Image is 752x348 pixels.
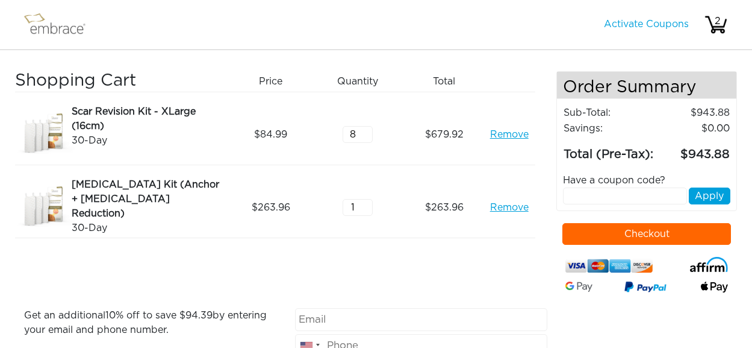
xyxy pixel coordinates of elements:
[24,308,277,337] p: Get an additional % off to save $ by entering your email and phone number.
[624,279,667,297] img: paypal-v3.png
[15,104,75,165] img: 8bfedfa2-8da9-11e7-946a-02e45ca4b85b.jpeg
[105,311,116,320] span: 10
[15,71,223,92] h3: Shopping Cart
[704,13,728,37] img: cart
[21,10,99,40] img: logo.png
[295,308,548,331] input: Email
[706,14,730,28] div: 2
[72,221,223,235] div: 30-Day
[557,72,736,99] h4: Order Summary
[232,71,319,92] div: Price
[405,71,492,92] div: Total
[254,127,287,142] span: 84.99
[185,311,213,320] span: 94.39
[425,127,464,142] span: 679.92
[554,173,739,188] div: Have a coupon code?
[562,223,731,245] button: Checkout
[689,188,730,204] button: Apply
[701,282,728,293] img: fullApplePay.png
[490,127,529,142] a: Remove
[655,121,730,136] td: 0.00
[425,200,464,215] span: 263.96
[72,177,223,221] div: [MEDICAL_DATA] Kit (Anchor + [MEDICAL_DATA] Reduction)
[563,121,655,136] td: Savings :
[704,19,728,29] a: 2
[72,133,223,148] div: 30-Day
[604,19,689,29] a: Activate Coupons
[72,104,223,133] div: Scar Revision Kit - XLarge (16cm)
[15,177,75,238] img: 1f583cb0-8da2-11e7-96e9-02e45ca4b85b.jpeg
[252,200,290,215] span: 263.96
[690,257,728,272] img: affirm-logo.svg
[337,74,378,89] span: Quantity
[565,282,592,293] img: Google-Pay-Logo.svg
[563,105,655,121] td: Sub-Total:
[655,105,730,121] td: 943.88
[655,136,730,164] td: 943.88
[565,257,653,275] img: credit-cards.png
[563,136,655,164] td: Total (Pre-Tax):
[490,200,529,215] a: Remove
